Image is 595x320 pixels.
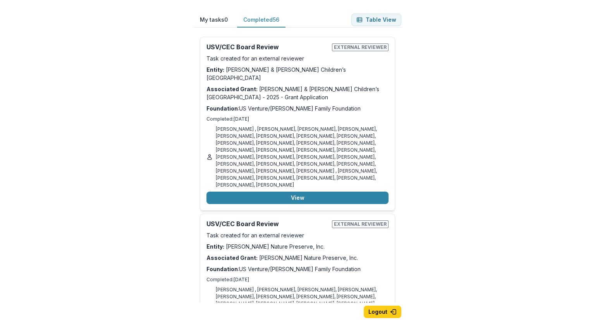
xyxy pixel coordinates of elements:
button: View [206,192,389,204]
h2: USV/CEC Board Review [206,220,329,228]
p: Completed: [DATE] [206,276,389,283]
p: Task created for an external reviewer [206,54,389,62]
p: : US Venture/[PERSON_NAME] Family Foundation [206,104,389,112]
button: My tasks 0 [194,12,234,28]
p: [PERSON_NAME] , [PERSON_NAME], [PERSON_NAME], [PERSON_NAME], [PERSON_NAME], [PERSON_NAME], [PERSO... [216,126,389,189]
strong: Associated Grant: [206,86,258,92]
strong: Foundation [206,105,238,112]
p: Task created for an external reviewer [206,231,389,239]
p: : US Venture/[PERSON_NAME] Family Foundation [206,265,389,273]
p: [PERSON_NAME] & [PERSON_NAME] Children’s [GEOGRAPHIC_DATA] [206,66,389,82]
span: External reviewer [332,220,389,228]
button: Logout [364,306,401,318]
span: External reviewer [332,43,389,51]
button: Completed 56 [237,12,285,28]
p: Completed: [DATE] [206,116,389,123]
strong: Associated Grant: [206,254,258,261]
p: [PERSON_NAME] Nature Preserve, Inc. [206,254,389,262]
strong: Foundation [206,266,238,272]
strong: Entity: [206,243,224,250]
strong: Entity: [206,66,224,73]
button: Table View [351,14,401,26]
p: [PERSON_NAME] & [PERSON_NAME] Children’s [GEOGRAPHIC_DATA] - 2025 - Grant Application [206,85,389,101]
p: [PERSON_NAME] Nature Preserve, Inc. [206,242,389,251]
h2: USV/CEC Board Review [206,43,329,51]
